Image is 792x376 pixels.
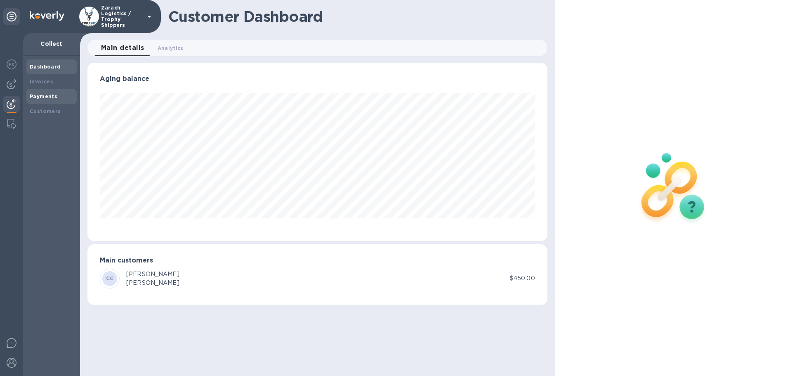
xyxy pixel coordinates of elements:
b: Dashboard [30,64,61,70]
b: Payments [30,93,57,99]
div: [PERSON_NAME] [126,270,179,279]
img: Logo [30,11,64,21]
p: Collect [30,40,73,48]
b: Invoices [30,78,53,85]
h3: Aging balance [100,75,535,83]
div: [PERSON_NAME] [126,279,179,287]
h3: Main customers [100,257,535,265]
b: CC [106,275,114,281]
p: Zarach Logistics / Trophy Shippers [101,5,142,28]
p: $450.00 [510,274,535,283]
span: Main details [101,42,144,54]
b: Customers [30,108,61,114]
img: Foreign exchange [7,59,16,69]
h1: Customer Dashboard [168,8,542,25]
div: Unpin categories [3,8,20,25]
span: Analytics [158,44,184,52]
